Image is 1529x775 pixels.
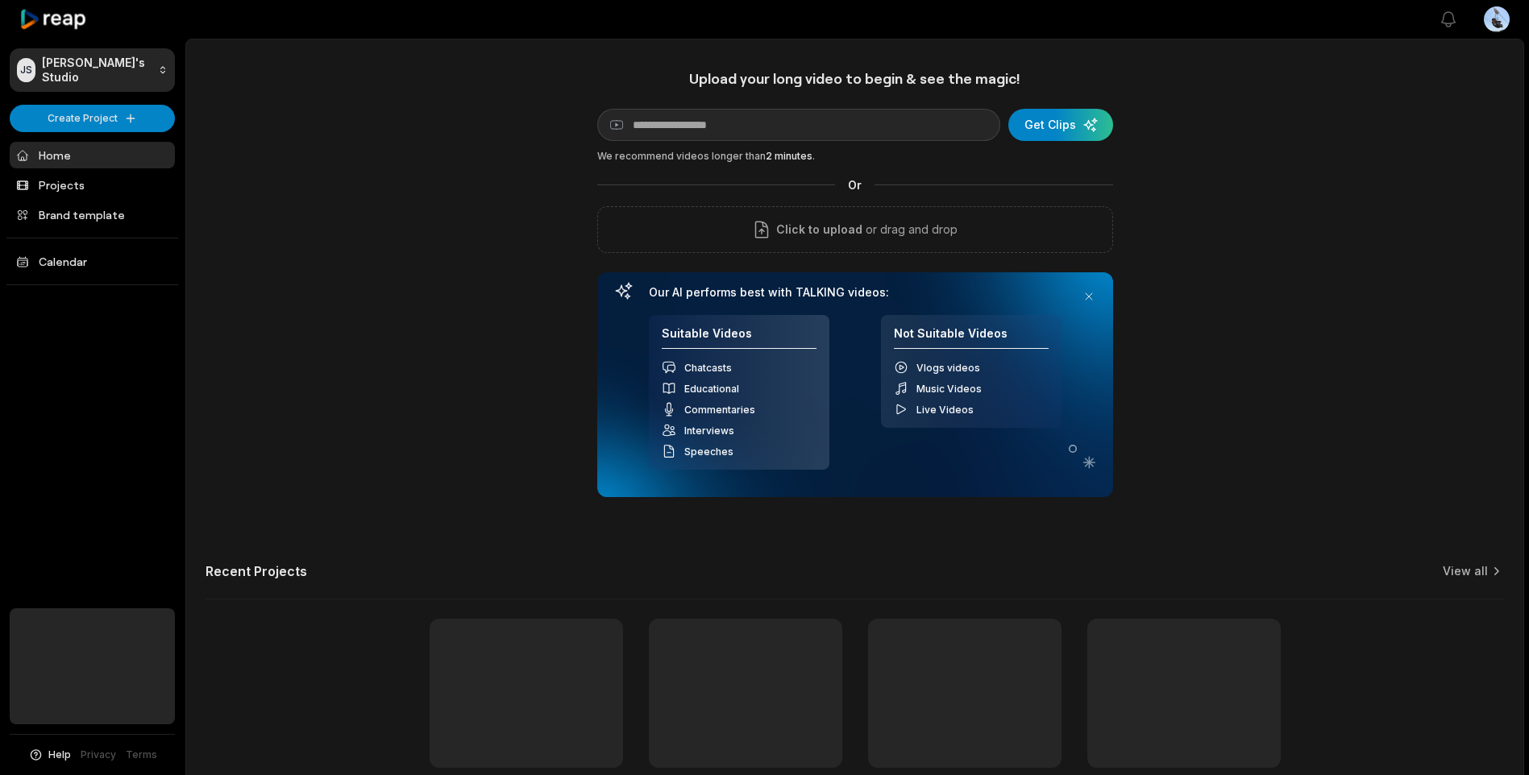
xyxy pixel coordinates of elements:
[1443,563,1488,579] a: View all
[684,362,732,374] span: Chatcasts
[81,748,116,762] a: Privacy
[126,748,157,762] a: Terms
[10,142,175,168] a: Home
[597,69,1113,88] h1: Upload your long video to begin & see the magic!
[766,150,812,162] span: 2 minutes
[894,326,1049,350] h4: Not Suitable Videos
[684,446,733,458] span: Speeches
[10,201,175,228] a: Brand template
[835,176,875,193] span: Or
[916,404,974,416] span: Live Videos
[10,248,175,275] a: Calendar
[684,425,734,437] span: Interviews
[662,326,816,350] h4: Suitable Videos
[1008,109,1113,141] button: Get Clips
[649,285,1062,300] h3: Our AI performs best with TALKING videos:
[862,220,958,239] p: or drag and drop
[916,362,980,374] span: Vlogs videos
[42,56,152,85] p: [PERSON_NAME]'s Studio
[48,748,71,762] span: Help
[684,404,755,416] span: Commentaries
[10,172,175,198] a: Projects
[776,220,862,239] span: Click to upload
[916,383,982,395] span: Music Videos
[17,58,35,82] div: JS
[206,563,307,579] h2: Recent Projects
[28,748,71,762] button: Help
[684,383,739,395] span: Educational
[597,149,1113,164] div: We recommend videos longer than .
[10,105,175,132] button: Create Project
